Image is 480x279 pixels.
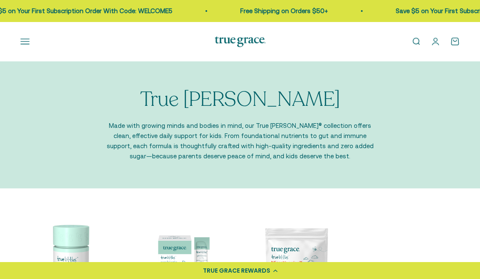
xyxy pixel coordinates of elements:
p: True [PERSON_NAME] [140,88,340,111]
a: Free Shipping on Orders $50+ [239,7,327,14]
p: Made with growing minds and bodies in mind, our True [PERSON_NAME]® collection offers clean, effe... [103,121,378,161]
div: TRUE GRACE REWARDS [203,266,270,275]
